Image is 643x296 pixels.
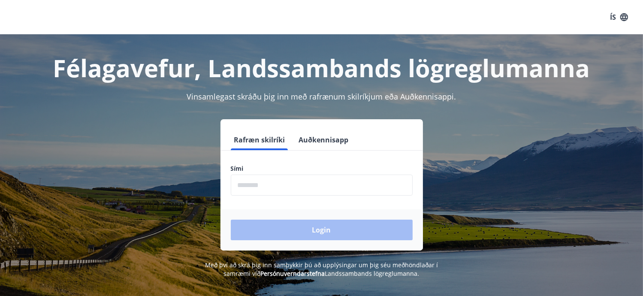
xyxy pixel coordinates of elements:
[605,9,633,25] button: ÍS
[205,261,438,278] span: Með því að skrá þig inn samþykkir þú að upplýsingar um þig séu meðhöndlaðar í samræmi við Landssa...
[23,51,620,84] h1: Félagavefur, Landssambands lögreglumanna
[231,130,289,150] button: Rafræn skilríki
[261,269,325,278] a: Persónuverndarstefna
[231,164,413,173] label: Sími
[187,91,456,102] span: Vinsamlegast skráðu þig inn með rafrænum skilríkjum eða Auðkennisappi.
[296,130,352,150] button: Auðkennisapp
